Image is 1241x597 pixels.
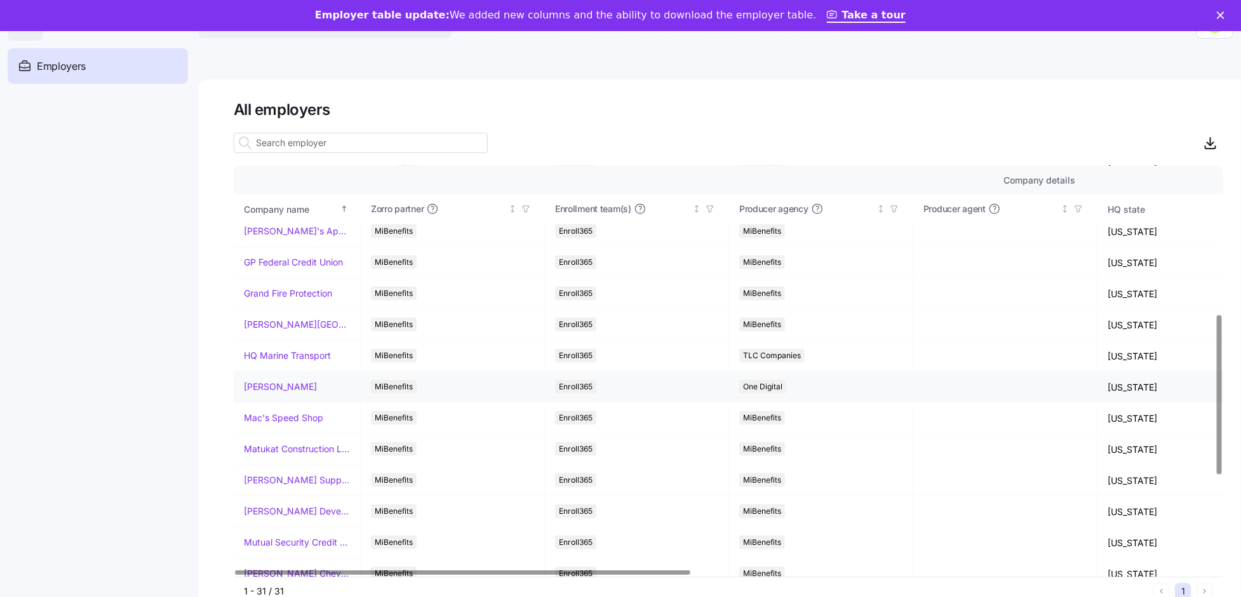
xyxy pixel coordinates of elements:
div: Not sorted [692,205,701,213]
span: Enroll365 [559,442,593,456]
span: One Digital [743,380,782,394]
span: MiBenefits [375,224,413,238]
span: Enroll365 [559,224,593,238]
span: Employers [37,58,86,74]
a: [PERSON_NAME] [244,380,317,393]
span: MiBenefits [743,318,781,332]
span: Enrollment team(s) [555,203,631,215]
input: Search employer [234,133,488,153]
span: MiBenefits [743,224,781,238]
span: MiBenefits [375,473,413,487]
span: MiBenefits [375,411,413,425]
div: Close [1217,11,1230,19]
div: Company name [244,203,338,217]
a: [PERSON_NAME] Chevrolet [244,567,350,580]
span: TLC Companies [743,349,801,363]
a: Mac's Speed Shop [244,412,323,424]
span: MiBenefits [743,255,781,269]
th: Company nameSorted ascending [234,194,361,224]
div: Not sorted [876,205,885,213]
th: Producer agencyNot sorted [729,194,913,224]
span: Enroll365 [559,504,593,518]
span: MiBenefits [743,286,781,300]
span: Producer agent [923,203,986,215]
span: Enroll365 [559,380,593,394]
span: MiBenefits [375,380,413,394]
span: MiBenefits [743,535,781,549]
span: MiBenefits [743,567,781,580]
span: Enroll365 [559,286,593,300]
span: Enroll365 [559,473,593,487]
span: MiBenefits [375,535,413,549]
span: Enroll365 [559,318,593,332]
div: Not sorted [508,205,517,213]
th: Zorro partnerNot sorted [361,194,545,224]
span: MiBenefits [743,442,781,456]
div: Not sorted [1061,205,1070,213]
a: Mutual Security Credit Union [244,536,350,549]
a: GP Federal Credit Union [244,256,343,269]
span: Enroll365 [559,349,593,363]
a: Take a tour [827,9,906,23]
span: Enroll365 [559,535,593,549]
span: MiBenefits [743,411,781,425]
span: Enroll365 [559,411,593,425]
b: Employer table update: [315,9,450,21]
span: Enroll365 [559,255,593,269]
a: Grand Fire Protection [244,287,332,300]
span: MiBenefits [375,567,413,580]
span: Producer agency [739,203,808,215]
a: [PERSON_NAME] Supply Company [244,474,350,486]
a: Employers [8,48,188,84]
th: Enrollment team(s)Not sorted [545,194,729,224]
span: Zorro partner [371,203,424,215]
span: MiBenefits [375,318,413,332]
a: [PERSON_NAME]'s Appliance/[PERSON_NAME]'s Academy/Fluid Services [244,225,350,238]
span: MiBenefits [375,504,413,518]
a: [PERSON_NAME] Development Corporation [244,505,350,518]
a: HQ Marine Transport [244,349,331,362]
a: Matukat Construction LLC [244,443,350,455]
th: Producer agentNot sorted [913,194,1097,224]
span: Enroll365 [559,567,593,580]
span: MiBenefits [375,442,413,456]
span: MiBenefits [375,255,413,269]
h1: All employers [234,100,1223,119]
span: MiBenefits [375,349,413,363]
span: MiBenefits [743,473,781,487]
span: MiBenefits [743,504,781,518]
div: We added new columns and the ability to download the employer table. [315,9,817,22]
div: Sorted ascending [340,205,349,213]
a: [PERSON_NAME][GEOGRAPHIC_DATA][DEMOGRAPHIC_DATA] [244,318,350,331]
span: MiBenefits [375,286,413,300]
